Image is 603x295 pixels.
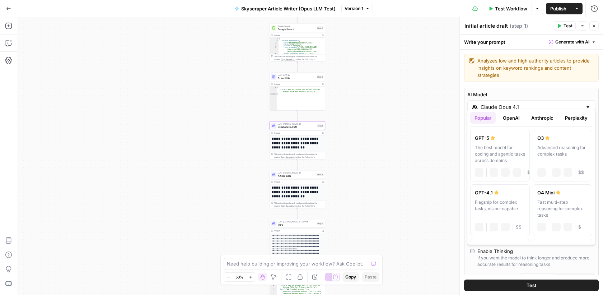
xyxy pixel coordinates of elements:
div: Write your prompt [460,34,603,49]
div: Output [274,34,319,37]
span: ( step_1 ) [510,22,528,29]
div: 3 [270,93,277,95]
div: GPT-4.1 [475,189,525,196]
button: Generate with AI [546,37,599,47]
span: Intro [278,223,315,226]
span: 50% [235,274,243,280]
div: 1 [270,87,277,89]
div: This output is too large & has been abbreviated for review. to view the full content. [274,202,323,207]
span: Publish [550,5,566,12]
span: LLM · [PERSON_NAME] 3.7 Sonnet [278,220,315,223]
div: 6 [270,53,279,64]
span: Copy the output [281,156,295,158]
div: Output [274,132,319,134]
div: 3 [270,42,279,44]
div: Step 4 [317,173,324,176]
div: If you want the model to think longer and produce more accurate results for reasoning tasks [477,255,593,268]
span: Copy the output [281,58,295,60]
div: 4 [270,44,279,46]
span: Toggle code folding, rows 2 through 12 [276,40,279,42]
div: 5 [270,46,279,53]
button: Publish [546,3,571,14]
textarea: Initial article draft [464,22,508,29]
div: This output is too large & has been abbreviated for review. to view the full content. [274,55,323,61]
div: Flagship for complex tasks, vision-capable [475,199,525,218]
div: Google SearchGoogle SearchStep 2Output{ "search_metadata":{ "id":"68763f755a5e969787183043", "sta... [270,24,325,62]
span: Test [527,281,537,289]
g: Edge from step_4 to step_5 [297,208,298,218]
span: Paste [365,274,377,280]
g: Edge from step_1 to step_4 [297,159,298,170]
input: Select a model [481,103,582,111]
button: Test [464,279,599,291]
span: Copy the output [281,205,295,207]
button: Test Workflow [484,3,532,14]
g: Edge from step_2 to step_3 [297,61,298,72]
div: Fast multi-step reasoning for complex tasks [537,199,588,218]
div: Advanced reasoning for complex tasks [537,144,588,164]
button: Copy [342,272,359,282]
div: 2 [270,40,279,42]
span: LLM · [PERSON_NAME] 4.1 [278,123,315,125]
span: Version 1 [345,5,363,12]
g: Edge from step_3 to step_1 [297,110,298,121]
button: Skyscraper Article Writer (Opus LLM Test) [230,3,340,14]
span: Article edits [278,174,315,178]
span: Cost tier [578,169,584,176]
button: Popular [470,112,496,124]
span: Extract title [278,76,315,80]
div: Step 3 [317,75,323,78]
span: Skyscraper Article Writer (Opus LLM Test) [241,5,336,12]
span: Cost tier [527,169,533,176]
button: Paste [362,272,379,282]
input: Enable ThinkingIf you want the model to think longer and produce more accurate results for reason... [470,249,475,253]
button: Anthropic [527,112,558,124]
button: Continue [557,273,594,285]
span: Toggle code folding, rows 1 through 3 [275,87,277,89]
span: Generate with AI [555,39,589,45]
div: 1 [270,38,279,40]
span: LLM · [PERSON_NAME] 4.1 [278,171,315,174]
div: O4 Mini [537,189,588,196]
div: O3 [537,134,588,142]
textarea: Analyzes low and high authority articles to provide insights on keyword rankings and content stra... [477,57,594,79]
span: Copy [345,274,356,280]
div: The best model for coding and agentic tasks across domains [475,144,525,164]
div: Step 2 [317,26,323,29]
div: GPT-5 [475,134,525,142]
span: Google Search [278,25,315,28]
div: This output is too large & has been abbreviated for review. to view the full content. [274,153,323,158]
button: Perplexity [561,112,592,124]
div: Output [274,83,319,86]
div: Step 1 [317,124,323,127]
span: Test [564,23,572,29]
span: Cost tier [578,224,581,230]
g: Edge from start to step_2 [297,13,298,23]
div: LLM · GPT-4oExtract titleStep 3Output{ "title":"How to Choose the Perfect Frosted Window Film for... [270,73,325,111]
div: Enable Thinking [477,248,513,255]
button: OpenAI [499,112,524,124]
span: Cost tier [516,224,522,230]
span: Google Search [278,27,315,31]
button: Test [554,21,576,31]
div: Output [274,180,319,183]
button: Version 1 [341,4,373,13]
span: LLM · GPT-4o [278,74,315,77]
div: Step 5 [317,222,323,225]
span: Initial article draft [278,125,315,129]
div: Output [274,229,319,232]
span: Toggle code folding, rows 1 through 591 [276,38,279,40]
div: 2 [270,284,277,289]
span: Test Workflow [495,5,527,12]
div: 2 [270,89,277,93]
label: AI Model [467,91,595,98]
